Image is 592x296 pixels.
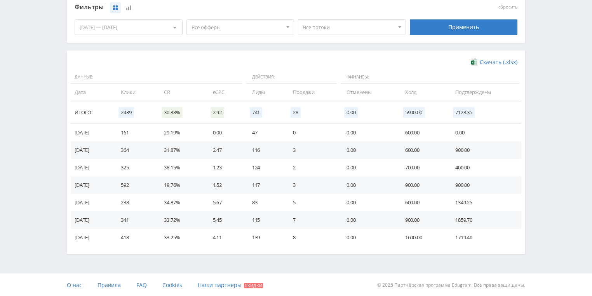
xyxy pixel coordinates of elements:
td: 1.23 [205,159,244,176]
td: 418 [113,229,156,246]
td: 139 [244,229,285,246]
td: Холд [397,84,447,101]
td: 83 [244,194,285,211]
td: 325 [113,159,156,176]
span: 7128.35 [453,107,475,118]
span: Финансы: [341,71,519,84]
td: 900.00 [397,211,447,229]
td: 341 [113,211,156,229]
td: 0.00 [339,194,397,211]
td: 364 [113,141,156,159]
span: Наши партнеры [198,281,242,289]
td: 0.00 [339,159,397,176]
td: 19.76% [156,176,205,194]
td: 7 [285,211,339,229]
div: Применить [410,19,518,35]
td: 900.00 [397,176,447,194]
td: [DATE] [71,176,113,194]
a: Скачать (.xlsx) [471,58,517,66]
td: 5.45 [205,211,244,229]
td: 116 [244,141,285,159]
td: 0.00 [339,211,397,229]
td: 0.00 [339,124,397,141]
td: Дата [71,84,113,101]
td: 1349.25 [447,194,521,211]
button: сбросить [498,5,517,10]
td: 0.00 [447,124,521,141]
td: 0 [285,124,339,141]
td: 29.19% [156,124,205,141]
td: [DATE] [71,159,113,176]
td: 592 [113,176,156,194]
td: 1.52 [205,176,244,194]
td: 900.00 [447,176,521,194]
td: 31.87% [156,141,205,159]
span: 5900.00 [403,107,425,118]
td: [DATE] [71,194,113,211]
td: 8 [285,229,339,246]
td: 2.47 [205,141,244,159]
td: 600.00 [397,124,447,141]
td: 1859.70 [447,211,521,229]
td: 1600.00 [397,229,447,246]
span: Скидки [244,283,263,288]
span: Данные: [71,71,242,84]
td: 1719.40 [447,229,521,246]
span: Все потоки [303,20,394,35]
td: 5 [285,194,339,211]
td: 0.00 [205,124,244,141]
div: Фильтры [75,2,406,13]
td: Итого: [71,101,113,124]
span: 2.92 [211,107,224,118]
td: 4.11 [205,229,244,246]
td: 161 [113,124,156,141]
span: Cookies [162,281,182,289]
td: 2 [285,159,339,176]
img: xlsx [471,58,477,66]
span: 2439 [118,107,134,118]
td: 238 [113,194,156,211]
td: 600.00 [397,194,447,211]
td: [DATE] [71,229,113,246]
td: Подтверждены [447,84,521,101]
div: [DATE] — [DATE] [75,20,182,35]
span: Все офферы [192,20,282,35]
span: 741 [250,107,263,118]
td: Отменены [339,84,397,101]
td: 115 [244,211,285,229]
td: eCPC [205,84,244,101]
td: 0.00 [339,141,397,159]
td: 3 [285,141,339,159]
td: 700.00 [397,159,447,176]
span: FAQ [136,281,147,289]
td: 600.00 [397,141,447,159]
td: 400.00 [447,159,521,176]
td: Лиды [244,84,285,101]
td: [DATE] [71,124,113,141]
td: 34.87% [156,194,205,211]
span: Действия: [246,71,337,84]
td: 900.00 [447,141,521,159]
td: 33.72% [156,211,205,229]
td: 33.25% [156,229,205,246]
td: Клики [113,84,156,101]
td: [DATE] [71,141,113,159]
span: О нас [67,281,82,289]
td: CR [156,84,205,101]
td: 0.00 [339,176,397,194]
span: 30.38% [162,107,182,118]
td: [DATE] [71,211,113,229]
td: 0.00 [339,229,397,246]
td: 117 [244,176,285,194]
span: 0.00 [344,107,358,118]
td: Продажи [285,84,339,101]
td: 47 [244,124,285,141]
td: 5.67 [205,194,244,211]
span: 28 [291,107,301,118]
span: Скачать (.xlsx) [480,59,517,65]
span: Правила [98,281,121,289]
td: 38.15% [156,159,205,176]
td: 124 [244,159,285,176]
td: 3 [285,176,339,194]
